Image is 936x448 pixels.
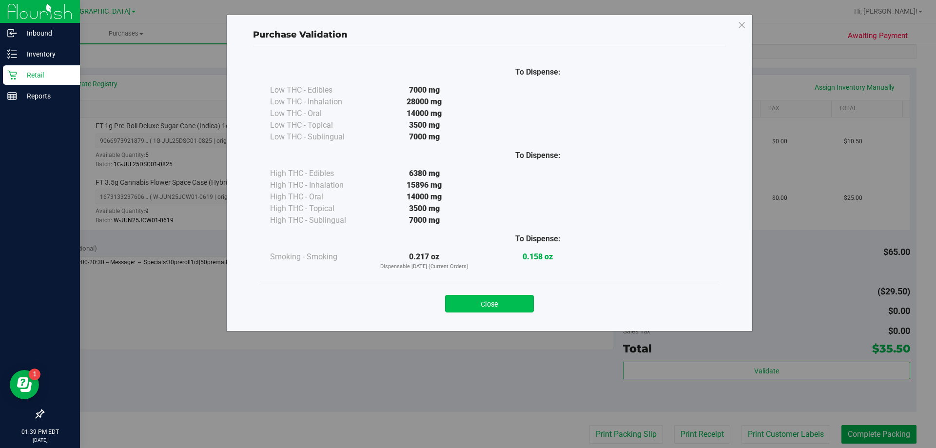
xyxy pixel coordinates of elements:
[270,191,368,203] div: High THC - Oral
[29,369,40,380] iframe: Resource center unread badge
[368,84,481,96] div: 7000 mg
[17,90,76,102] p: Reports
[523,252,553,261] strong: 0.158 oz
[17,48,76,60] p: Inventory
[368,131,481,143] div: 7000 mg
[368,251,481,271] div: 0.217 oz
[481,66,595,78] div: To Dispense:
[481,233,595,245] div: To Dispense:
[7,70,17,80] inline-svg: Retail
[270,168,368,179] div: High THC - Edibles
[270,203,368,214] div: High THC - Topical
[270,214,368,226] div: High THC - Sublingual
[7,49,17,59] inline-svg: Inventory
[368,191,481,203] div: 14000 mg
[10,370,39,399] iframe: Resource center
[368,263,481,271] p: Dispensable [DATE] (Current Orders)
[253,29,348,40] span: Purchase Validation
[270,108,368,119] div: Low THC - Oral
[7,91,17,101] inline-svg: Reports
[368,119,481,131] div: 3500 mg
[368,168,481,179] div: 6380 mg
[368,203,481,214] div: 3500 mg
[17,69,76,81] p: Retail
[481,150,595,161] div: To Dispense:
[270,96,368,108] div: Low THC - Inhalation
[7,28,17,38] inline-svg: Inbound
[17,27,76,39] p: Inbound
[368,179,481,191] div: 15896 mg
[270,84,368,96] div: Low THC - Edibles
[4,436,76,444] p: [DATE]
[4,428,76,436] p: 01:39 PM EDT
[270,179,368,191] div: High THC - Inhalation
[270,251,368,263] div: Smoking - Smoking
[270,131,368,143] div: Low THC - Sublingual
[368,214,481,226] div: 7000 mg
[368,96,481,108] div: 28000 mg
[270,119,368,131] div: Low THC - Topical
[368,108,481,119] div: 14000 mg
[445,295,534,312] button: Close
